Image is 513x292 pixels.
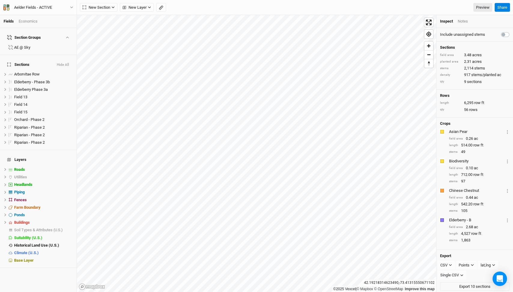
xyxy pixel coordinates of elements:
[440,272,459,278] div: Single CSV
[440,66,461,71] div: stems
[14,182,32,187] span: Headlands
[14,175,73,180] div: Utilities
[449,179,509,184] div: 97
[14,243,59,247] span: Historical Land Use (U.S.)
[14,167,73,172] div: Roads
[449,129,504,134] div: Asian Pear
[440,66,509,71] div: 2,114
[79,283,105,290] a: Mapbox logo
[14,205,41,210] span: Farm Boundary
[440,19,453,24] div: Inspect
[14,80,50,84] span: Elderberry - Phase 3b
[473,172,483,177] span: row ft
[14,117,44,122] span: Orchard - Phase 2
[449,232,458,236] div: length
[14,235,73,240] div: Suitability (U.S.)
[449,195,463,200] div: field area
[440,53,461,57] div: field area
[14,140,73,145] div: Riparian - Phase 2
[440,93,509,98] h4: Rows
[449,158,504,164] div: Biodiversity
[471,231,481,236] span: row ft
[438,271,466,280] button: Single CSV
[83,5,110,11] span: New Section
[424,18,433,27] button: Enter fullscreen
[449,150,458,154] div: stems
[374,287,403,291] a: OpenStreetMap
[14,5,52,11] div: Aelder Fields - ACTIVE
[14,198,73,202] div: Fences
[505,217,509,223] button: Crop Usage
[4,154,73,166] h4: Layers
[14,251,73,255] div: Climate (U.S.)
[474,224,478,230] span: ac
[449,238,458,243] div: stems
[19,19,38,24] div: Economics
[440,262,448,268] div: CSV
[449,166,463,171] div: field area
[505,187,509,194] button: Crop Usage
[456,261,477,270] button: Points
[14,45,73,50] div: AE @ Sky
[473,201,483,207] span: row ft
[14,258,34,263] span: Base Layer
[14,110,27,114] span: Field 15
[449,202,458,207] div: length
[449,209,458,213] div: stems
[56,63,69,67] button: Hide All
[424,59,433,68] button: Reset bearing to north
[14,102,73,107] div: Field 14
[424,41,433,50] button: Zoom in
[440,52,509,58] div: 3.48
[424,30,433,38] button: Find my location
[14,95,73,100] div: Field 13
[472,52,482,58] span: acres
[459,262,469,268] div: Points
[440,282,509,291] button: Export 10 sections
[449,225,463,229] div: field area
[14,133,73,137] div: Riparian - Phase 2
[440,45,509,50] h4: Sections
[14,125,45,130] span: Riparian - Phase 2
[14,80,73,85] div: Elderberry - Phase 3b
[493,272,507,286] div: Open Intercom Messenger
[467,79,482,85] span: sections
[440,100,509,106] div: 6,295
[449,137,463,141] div: field area
[449,231,509,236] div: 4,527
[481,262,491,268] div: lat,lng
[478,261,498,270] button: lat,lng
[438,261,455,270] button: CSV
[120,3,154,12] button: New Layer
[7,35,41,40] div: Section Groups
[424,51,433,59] span: Zoom out
[449,188,504,193] div: Chinese Chestnut
[474,66,485,71] span: stems
[449,201,509,207] div: 542.20
[14,133,45,137] span: Riparian - Phase 2
[440,121,451,126] h4: Crops
[449,195,509,200] div: 0.44
[449,165,509,171] div: 0.10
[14,140,45,145] span: Riparian - Phase 2
[14,102,27,107] span: Field 14
[440,101,461,105] div: length
[14,95,27,99] span: Field 13
[80,3,117,12] button: New Section
[449,224,509,230] div: 2.68
[333,286,435,292] div: |
[3,4,74,11] button: Aelder Fields - ACTIVE
[123,5,147,11] span: New Layer
[472,59,482,64] span: acres
[363,280,436,286] div: 42.19218314623490 , -73.41315550671102
[449,217,504,223] div: Elderberry - B
[474,136,478,141] span: ac
[440,72,509,78] div: 917
[14,72,73,77] div: Arborvitae Row
[449,149,509,155] div: 49
[14,87,73,92] div: Elderberry Phase 3a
